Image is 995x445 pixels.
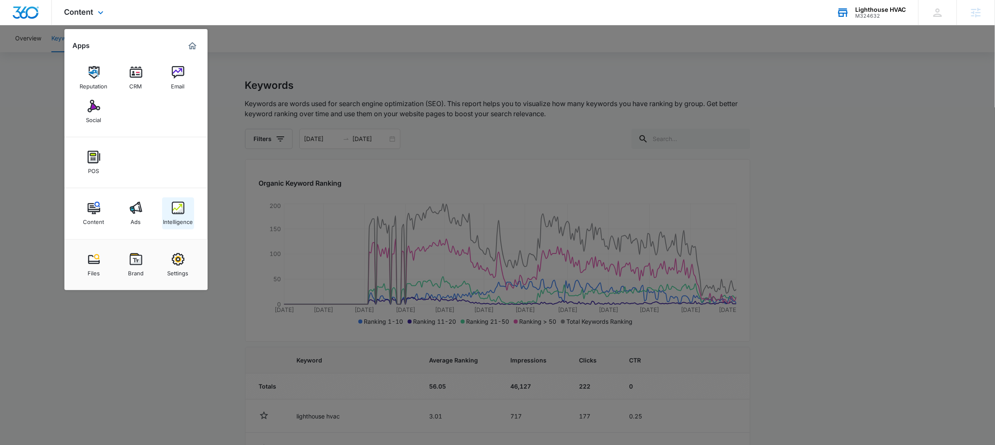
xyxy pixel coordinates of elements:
div: Settings [168,266,189,277]
div: POS [88,163,99,174]
a: POS [78,147,110,179]
a: Intelligence [162,197,194,229]
span: Content [64,8,93,16]
div: Email [171,79,185,90]
div: Intelligence [163,214,193,225]
div: Reputation [80,79,108,90]
div: CRM [130,79,142,90]
a: Settings [162,249,194,281]
a: Ads [120,197,152,229]
div: Ads [131,214,141,225]
div: Content [83,214,104,225]
a: Reputation [78,62,110,94]
a: Marketing 360® Dashboard [186,39,199,53]
a: CRM [120,62,152,94]
div: Social [86,112,101,123]
a: Social [78,96,110,128]
a: Files [78,249,110,281]
div: account id [856,13,906,19]
div: account name [856,6,906,13]
a: Brand [120,249,152,281]
div: Files [88,266,100,277]
div: Brand [128,266,144,277]
h2: Apps [73,42,90,50]
a: Email [162,62,194,94]
a: Content [78,197,110,229]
